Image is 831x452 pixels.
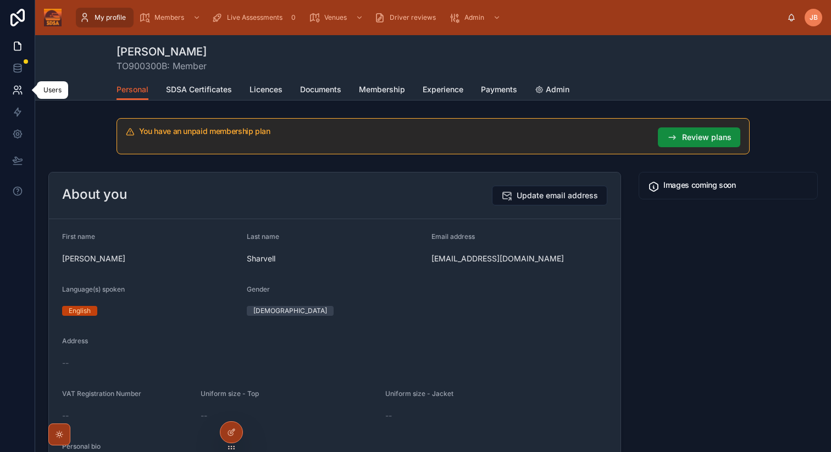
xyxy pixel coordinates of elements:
[390,13,436,22] span: Driver reviews
[208,8,303,27] a: Live Assessments0
[431,253,607,264] span: [EMAIL_ADDRESS][DOMAIN_NAME]
[431,232,475,241] span: Email address
[682,132,732,143] span: Review plans
[663,181,808,189] h5: Images coming soon
[136,8,206,27] a: Members
[300,84,341,95] span: Documents
[306,8,369,27] a: Venues
[658,127,740,147] button: Review plans
[117,84,148,95] span: Personal
[359,80,405,102] a: Membership
[517,190,598,201] span: Update email address
[69,306,91,316] div: English
[95,13,126,22] span: My profile
[139,127,649,135] h5: You have an unpaid membership plan
[300,80,341,102] a: Documents
[70,5,787,30] div: scrollable content
[166,84,232,95] span: SDSA Certificates
[371,8,444,27] a: Driver reviews
[62,442,101,450] span: Personal bio
[44,9,62,26] img: App logo
[166,80,232,102] a: SDSA Certificates
[385,410,392,421] span: --
[253,306,327,316] div: [DEMOGRAPHIC_DATA]
[247,253,423,264] span: Sharvell
[546,84,569,95] span: Admin
[324,13,347,22] span: Venues
[201,410,207,421] span: --
[385,389,453,398] span: Uniform size - Jacket
[62,389,141,398] span: VAT Registration Number
[62,285,125,293] span: Language(s) spoken
[62,358,69,369] span: --
[423,80,463,102] a: Experience
[117,80,148,101] a: Personal
[359,84,405,95] span: Membership
[76,8,134,27] a: My profile
[227,13,282,22] span: Live Assessments
[62,232,95,241] span: First name
[154,13,184,22] span: Members
[464,13,484,22] span: Admin
[62,337,88,345] span: Address
[117,44,207,59] h1: [PERSON_NAME]
[423,84,463,95] span: Experience
[535,80,569,102] a: Admin
[247,232,279,241] span: Last name
[201,389,259,398] span: Uniform size - Top
[247,285,270,293] span: Gender
[446,8,506,27] a: Admin
[250,84,282,95] span: Licences
[62,410,69,421] span: --
[492,186,607,205] button: Update email address
[43,86,62,94] div: Users
[117,59,207,72] span: TO900300B: Member
[287,11,300,24] div: 0
[810,13,818,22] span: JB
[250,80,282,102] a: Licences
[62,253,238,264] span: [PERSON_NAME]
[62,186,127,203] h2: About you
[481,84,517,95] span: Payments
[481,80,517,102] a: Payments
